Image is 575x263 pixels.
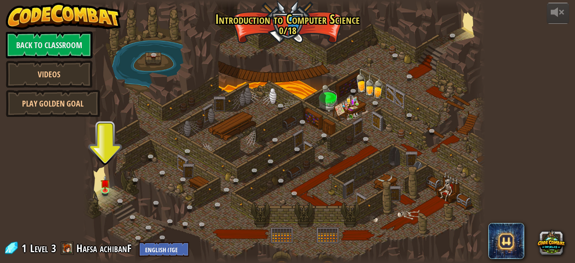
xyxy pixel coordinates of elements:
[6,90,100,117] a: Play Golden Goal
[51,241,56,255] span: 3
[6,61,93,88] a: Videos
[547,3,569,24] button: Adjust volume
[6,31,93,58] a: Back to Classroom
[76,241,134,255] a: Hafsa achibanF
[30,241,48,256] span: Level
[22,241,29,255] span: 1
[101,175,110,191] img: level-banner-unstarted.png
[6,3,121,30] img: CodeCombat - Learn how to code by playing a game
